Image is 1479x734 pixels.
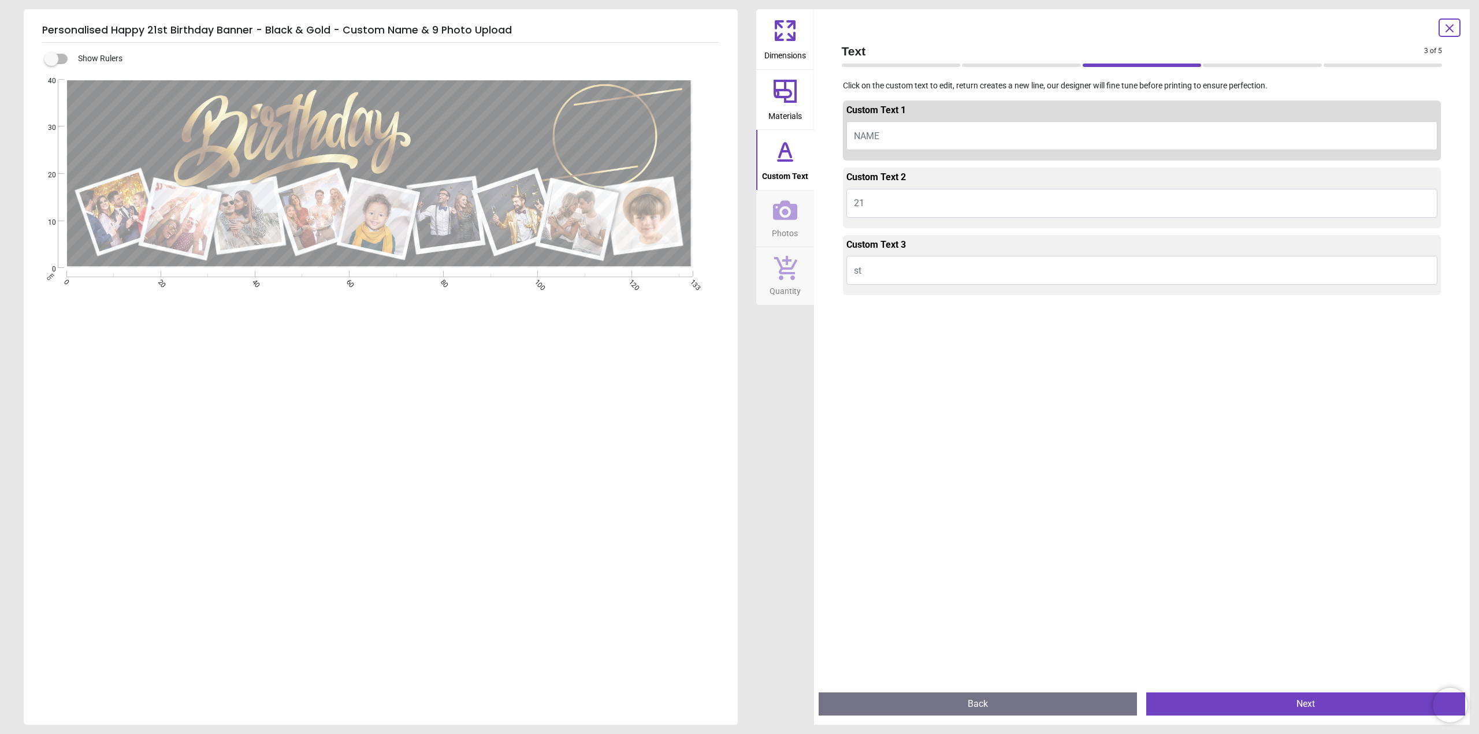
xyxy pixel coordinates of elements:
button: 21 [846,189,1438,218]
button: Photos [756,191,814,247]
span: Custom Text 3 [846,239,906,250]
iframe: Brevo live chat [1433,688,1467,722]
span: 3 of 5 [1424,46,1442,56]
h5: Personalised Happy 21st Birthday Banner - Black & Gold - Custom Name & 9 Photo Upload [42,18,719,43]
button: Materials [756,70,814,130]
span: NAME [854,131,879,141]
button: st [846,256,1438,285]
span: st [854,265,861,276]
button: Quantity [756,247,814,305]
button: Dimensions [756,9,814,69]
span: Photos [772,222,798,240]
p: Click on the custom text to edit, return creates a new line, our designer will fine tune before p... [833,80,1452,92]
button: NAME [846,121,1438,150]
span: 40 [34,76,56,86]
div: Show Rulers [51,52,738,66]
span: Custom Text [762,165,808,182]
span: Custom Text 2 [846,172,906,182]
span: Quantity [770,280,801,297]
button: Custom Text [756,130,814,190]
span: Text [842,43,1425,59]
span: 21 [854,198,864,208]
span: Custom Text 1 [846,105,906,115]
button: Back [819,692,1138,716]
span: Dimensions [764,44,806,62]
span: Materials [768,105,802,122]
button: Next [1146,692,1465,716]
